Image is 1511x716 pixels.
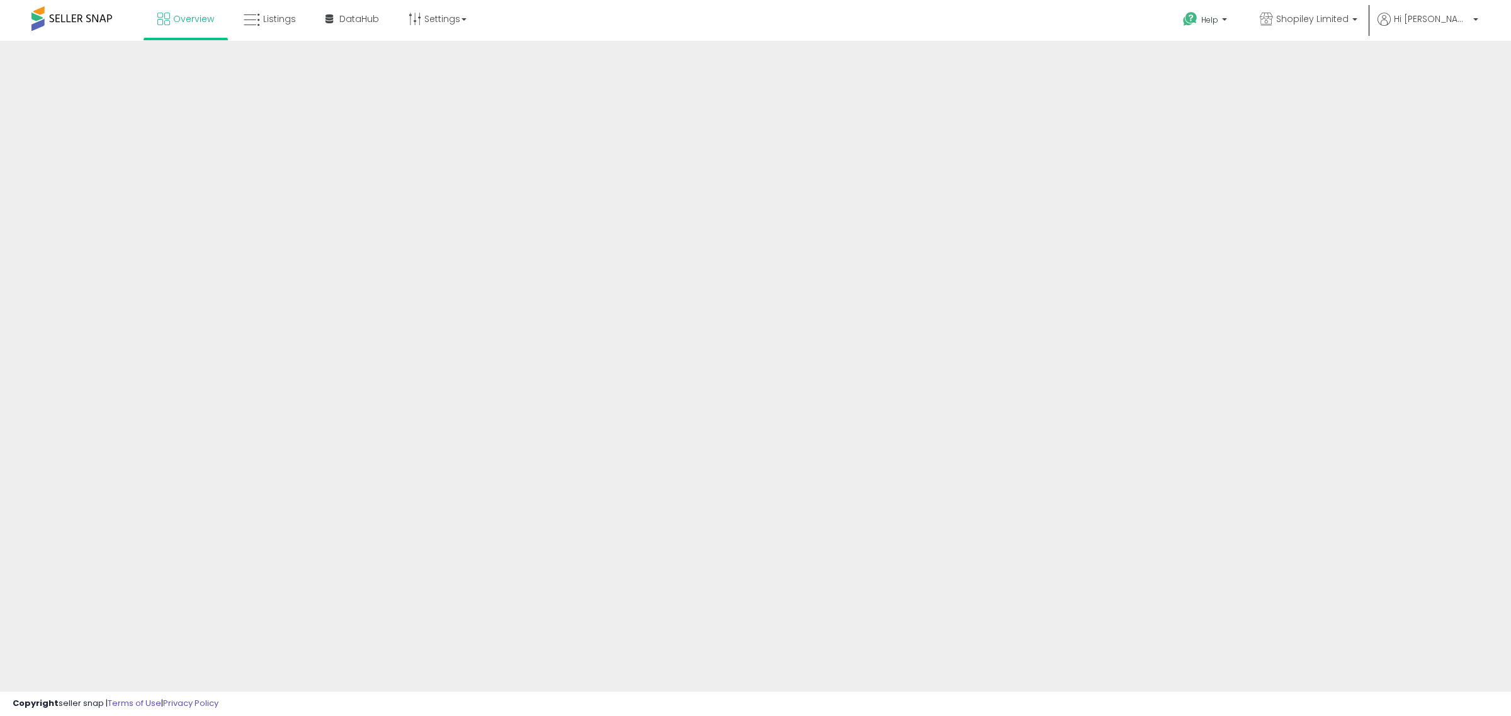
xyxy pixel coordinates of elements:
[1182,11,1198,27] i: Get Help
[1173,2,1240,41] a: Help
[173,13,214,25] span: Overview
[1378,13,1478,41] a: Hi [PERSON_NAME]
[1394,13,1469,25] span: Hi [PERSON_NAME]
[339,13,379,25] span: DataHub
[1276,13,1349,25] span: Shopiley Limited
[1201,14,1218,25] span: Help
[263,13,296,25] span: Listings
